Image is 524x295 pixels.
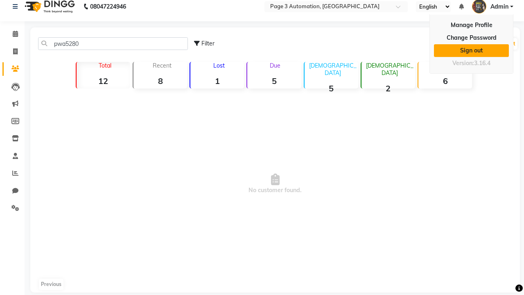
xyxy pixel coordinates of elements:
span: No customer found. [30,92,520,276]
p: Due [249,62,301,69]
p: [DEMOGRAPHIC_DATA] [365,62,415,77]
span: Admin [490,2,508,11]
strong: 5 [305,83,358,93]
strong: 8 [133,76,187,86]
strong: 1 [190,76,244,86]
p: Total [80,62,130,69]
p: [DEMOGRAPHIC_DATA] [308,62,358,77]
a: Change Password [434,32,509,44]
strong: 6 [418,76,472,86]
strong: 5 [247,76,301,86]
span: Filter [201,40,215,47]
strong: 2 [361,83,415,93]
p: Recent [137,62,187,69]
strong: 12 [77,76,130,86]
a: Manage Profile [434,19,509,32]
p: Member [422,62,472,69]
p: Lost [194,62,244,69]
input: Search by Name/Mobile/Email/Code [38,37,188,50]
div: Version:3.16.4 [434,57,509,69]
a: Sign out [434,44,509,57]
